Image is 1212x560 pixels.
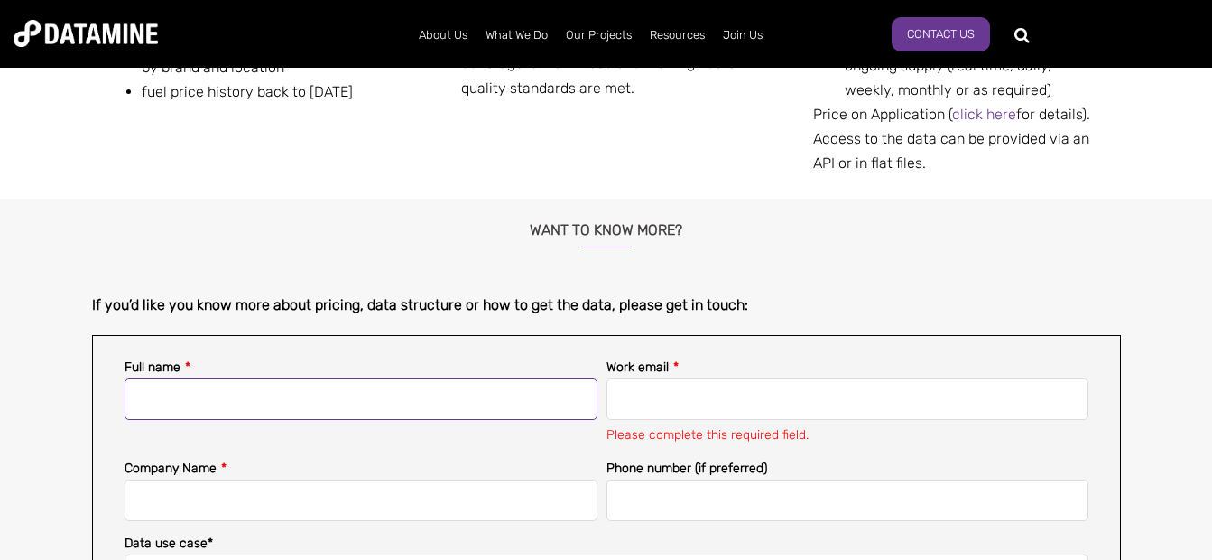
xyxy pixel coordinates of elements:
a: Our Projects [557,12,641,59]
li: fuel price history back to [DATE] [142,79,400,104]
a: About Us [410,12,476,59]
a: click here [952,106,1016,123]
span: Company Name [125,461,217,476]
a: Contact Us [892,17,990,51]
a: What We Do [476,12,557,59]
h3: Want to know more? [92,199,1121,247]
a: Join Us [714,12,772,59]
span: Data use case* [125,536,213,551]
img: Datamine [14,20,158,47]
span: Full name [125,359,180,375]
a: Resources [641,12,714,59]
div: Price on Application ( for details). Access to the data can be provided via an API or in flat files. [813,102,1103,176]
span: Work email [606,359,669,375]
label: Please complete this required field. [606,427,809,443]
span: Phone number (if preferred) [606,461,767,476]
span: If you’d like you know more about pricing, data structure or how to get the data, please get in t... [92,296,748,313]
